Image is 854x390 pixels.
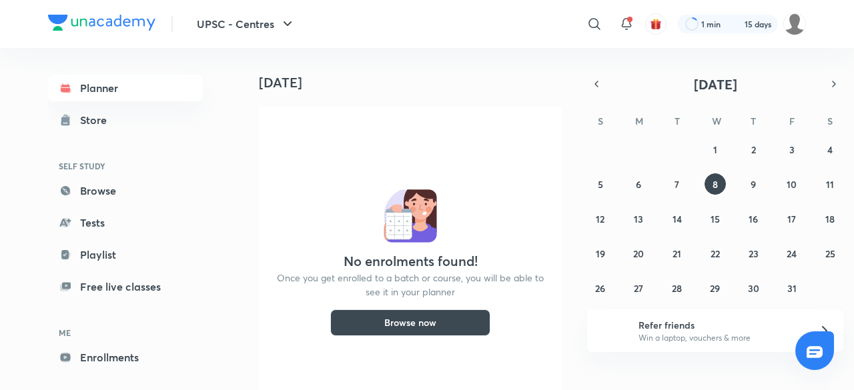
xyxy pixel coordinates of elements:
img: SAKSHI AGRAWAL [783,13,806,35]
abbr: October 12, 2025 [596,213,604,225]
h6: Refer friends [638,318,803,332]
a: Free live classes [48,273,203,300]
abbr: October 6, 2025 [636,178,641,191]
abbr: October 7, 2025 [675,178,679,191]
button: October 4, 2025 [819,139,841,160]
abbr: October 30, 2025 [748,282,759,295]
abbr: October 18, 2025 [825,213,835,225]
abbr: October 27, 2025 [634,282,643,295]
a: Browse [48,177,203,204]
abbr: Sunday [598,115,603,127]
button: October 17, 2025 [781,208,803,229]
abbr: October 4, 2025 [827,143,833,156]
abbr: October 28, 2025 [672,282,682,295]
button: October 27, 2025 [628,277,649,299]
a: Store [48,107,203,133]
img: No events [384,189,437,243]
button: October 5, 2025 [590,173,611,195]
img: streak [729,17,742,31]
h4: No enrolments found! [344,253,478,269]
button: Browse now [330,309,490,336]
abbr: October 3, 2025 [789,143,795,156]
abbr: October 5, 2025 [598,178,603,191]
button: [DATE] [606,75,825,93]
abbr: October 20, 2025 [633,247,644,260]
abbr: October 15, 2025 [711,213,720,225]
button: October 29, 2025 [705,277,726,299]
a: Tests [48,209,203,236]
a: Planner [48,75,203,101]
button: October 30, 2025 [743,277,764,299]
abbr: October 25, 2025 [825,247,835,260]
abbr: October 22, 2025 [711,247,720,260]
abbr: October 21, 2025 [673,247,681,260]
button: October 16, 2025 [743,208,764,229]
p: Win a laptop, vouchers & more [638,332,803,344]
abbr: October 10, 2025 [787,178,797,191]
h4: [DATE] [259,75,572,91]
button: avatar [645,13,667,35]
abbr: October 24, 2025 [787,247,797,260]
abbr: October 2, 2025 [751,143,756,156]
img: Company Logo [48,15,155,31]
abbr: October 11, 2025 [826,178,834,191]
abbr: October 16, 2025 [749,213,758,225]
abbr: October 26, 2025 [595,282,605,295]
abbr: October 29, 2025 [710,282,720,295]
button: October 8, 2025 [705,173,726,195]
abbr: October 13, 2025 [634,213,643,225]
button: October 7, 2025 [667,173,688,195]
abbr: Wednesday [712,115,721,127]
button: October 21, 2025 [667,243,688,264]
p: Once you get enrolled to a batch or course, you will be able to see it in your planner [275,271,546,299]
abbr: October 23, 2025 [749,247,759,260]
abbr: Saturday [827,115,833,127]
abbr: October 19, 2025 [596,247,605,260]
a: Playlist [48,241,203,268]
button: October 14, 2025 [667,208,688,229]
button: October 31, 2025 [781,277,803,299]
abbr: Thursday [751,115,756,127]
button: October 3, 2025 [781,139,803,160]
abbr: Tuesday [675,115,680,127]
button: October 28, 2025 [667,277,688,299]
a: Enrollments [48,344,203,371]
abbr: October 1, 2025 [713,143,717,156]
img: avatar [650,18,662,30]
button: October 10, 2025 [781,173,803,195]
abbr: October 9, 2025 [751,178,756,191]
button: October 11, 2025 [819,173,841,195]
abbr: Monday [635,115,643,127]
button: October 1, 2025 [705,139,726,160]
span: [DATE] [694,75,737,93]
abbr: October 17, 2025 [787,213,796,225]
div: Store [80,112,115,128]
abbr: October 14, 2025 [673,213,682,225]
button: October 12, 2025 [590,208,611,229]
button: October 26, 2025 [590,277,611,299]
button: October 2, 2025 [743,139,764,160]
button: October 18, 2025 [819,208,841,229]
button: October 20, 2025 [628,243,649,264]
abbr: Friday [789,115,795,127]
button: October 9, 2025 [743,173,764,195]
a: Company Logo [48,15,155,34]
button: October 25, 2025 [819,243,841,264]
button: October 24, 2025 [781,243,803,264]
abbr: October 31, 2025 [787,282,797,295]
button: UPSC - Centres [189,11,304,37]
abbr: October 8, 2025 [713,178,718,191]
button: October 19, 2025 [590,243,611,264]
button: October 6, 2025 [628,173,649,195]
img: referral [598,317,624,344]
button: October 13, 2025 [628,208,649,229]
h6: ME [48,321,203,344]
h6: SELF STUDY [48,155,203,177]
button: October 15, 2025 [705,208,726,229]
button: October 23, 2025 [743,243,764,264]
button: October 22, 2025 [705,243,726,264]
